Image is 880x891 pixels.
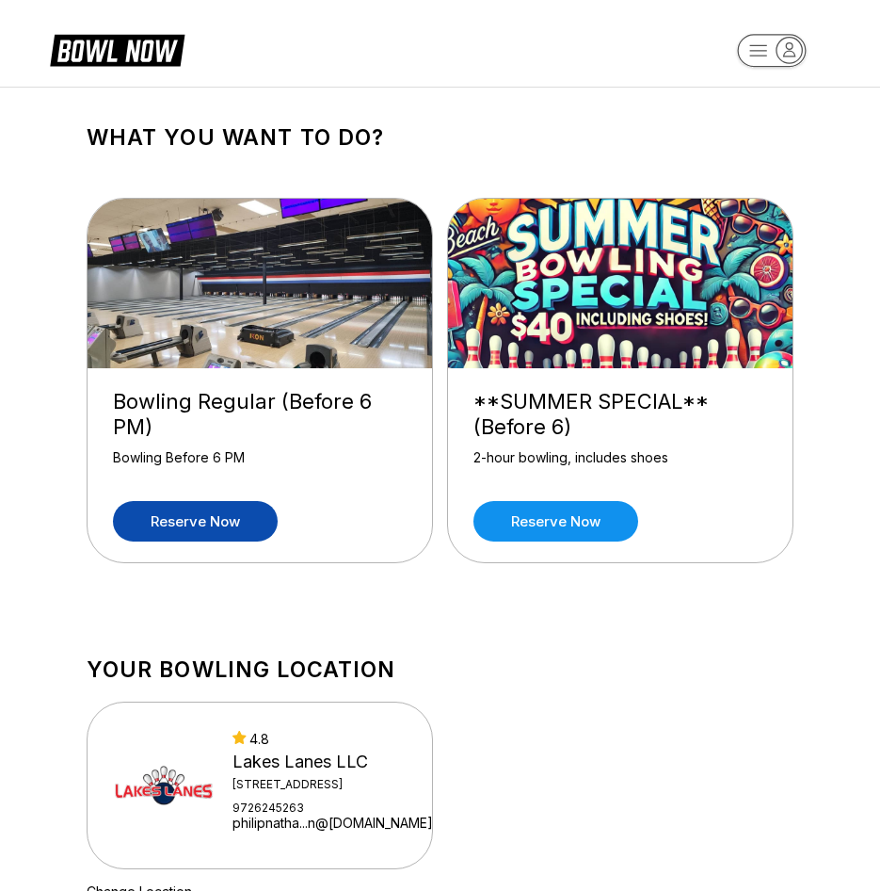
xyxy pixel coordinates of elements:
[232,777,433,791] div: [STREET_ADDRESS]
[473,501,638,542] a: Reserve now
[113,501,278,542] a: Reserve now
[232,731,433,747] div: 4.8
[232,815,433,831] a: philipnatha...n@[DOMAIN_NAME]
[448,199,794,368] img: **SUMMER SPECIAL** (Before 6)
[113,389,407,440] div: Bowling Regular (Before 6 PM)
[87,124,794,151] h1: What you want to do?
[232,752,433,772] div: Lakes Lanes LLC
[112,734,216,837] img: Lakes Lanes LLC
[232,801,433,815] div: 9726245263
[473,449,767,482] div: 2-hour bowling, includes shoes
[87,656,794,683] h1: Your bowling location
[473,389,767,440] div: **SUMMER SPECIAL** (Before 6)
[113,449,407,482] div: Bowling Before 6 PM
[88,199,434,368] img: Bowling Regular (Before 6 PM)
